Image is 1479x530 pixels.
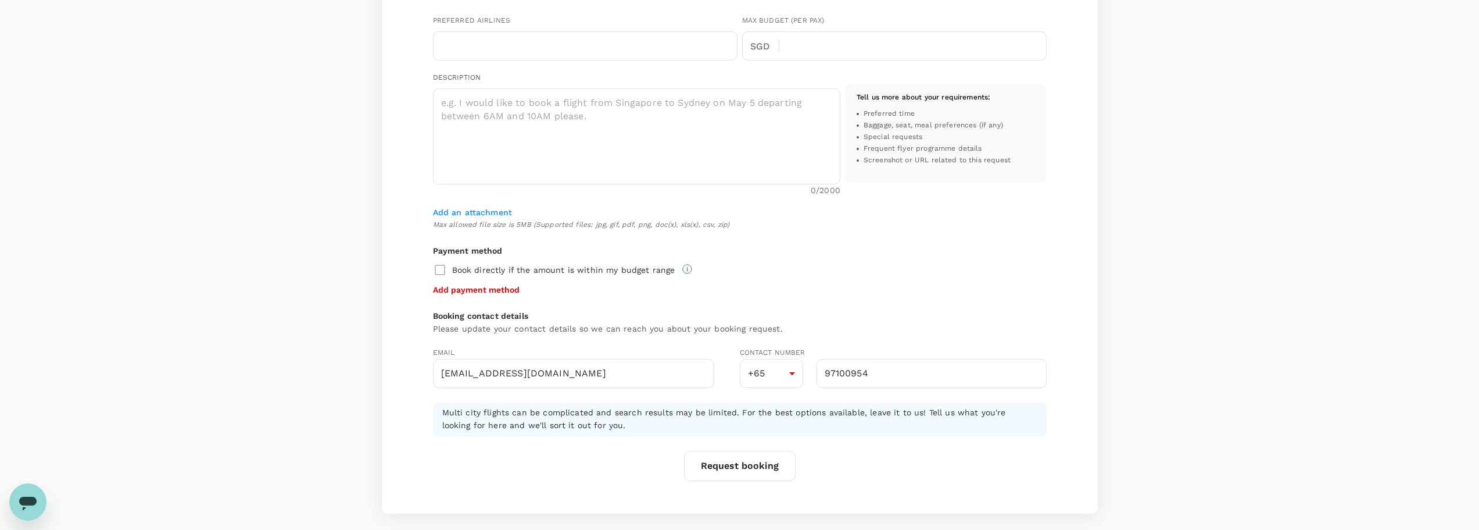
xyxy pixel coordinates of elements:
[864,120,1003,131] span: Baggage, seat, meal preferences (if any)
[864,143,982,155] span: Frequent flyer programme details
[433,348,455,357] span: Email
[433,219,1047,231] span: Max allowed file size is 5MB (Supported files: jpg, gif, pdf, png, doc(x), xls(x), csv, zip)
[433,208,513,217] span: Add an attachment
[864,155,1011,166] span: Screenshot or URL related to this request
[864,131,922,143] span: Special requests
[811,184,840,196] p: 0 /2000
[9,483,46,521] iframe: Button to launch messaging window
[433,73,481,81] span: Description
[684,451,796,481] button: Request booking
[433,245,1047,258] h6: Payment method
[857,93,991,101] span: Tell us more about your requirements :
[442,407,1037,432] h6: Multi city flights can be complicated and search results may be limited. For the best options ava...
[433,323,1047,336] h6: Please update your contact details so we can reach you about your booking request.
[864,108,915,120] span: Preferred time
[433,310,1047,323] h6: Booking contact details
[748,368,765,379] span: +65
[433,15,737,27] div: Preferred Airlines
[433,284,520,296] button: Add payment method
[742,15,1047,27] div: Max Budget (per pax)
[740,348,805,357] span: Contact Number
[750,40,779,54] p: SGD
[740,359,804,388] div: +65
[452,264,675,276] p: Book directly if the amount is within my budget range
